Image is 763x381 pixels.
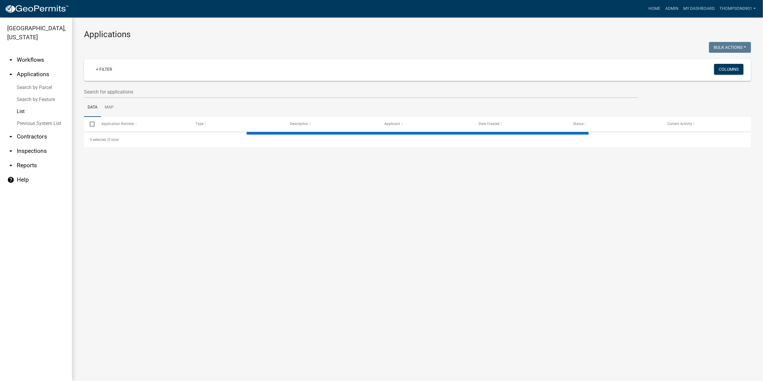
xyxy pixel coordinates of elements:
span: Type [196,122,203,126]
i: help [7,176,14,183]
span: Status [573,122,584,126]
a: Data [84,98,101,117]
span: Date Created [479,122,500,126]
datatable-header-cell: Application Number [95,117,190,131]
i: arrow_drop_down [7,147,14,155]
input: Search for applications [84,86,638,98]
div: 0 total [84,132,751,147]
i: arrow_drop_down [7,133,14,140]
datatable-header-cell: Current Activity [662,117,756,131]
a: Home [646,3,663,14]
span: Applicant [384,122,400,126]
button: Columns [714,64,743,75]
datatable-header-cell: Description [284,117,379,131]
datatable-header-cell: Status [567,117,662,131]
i: arrow_drop_up [7,71,14,78]
span: Description [290,122,308,126]
i: arrow_drop_down [7,162,14,169]
span: 0 selected / [90,138,108,142]
a: Map [101,98,117,117]
i: arrow_drop_down [7,56,14,64]
a: + Filter [91,64,117,75]
datatable-header-cell: Select [84,117,95,131]
span: Current Activity [668,122,692,126]
h3: Applications [84,29,751,40]
datatable-header-cell: Type [190,117,284,131]
span: Application Number [101,122,134,126]
a: Admin [663,3,681,14]
button: Bulk Actions [709,42,751,53]
a: My Dashboard [681,3,717,14]
datatable-header-cell: Date Created [473,117,567,131]
datatable-header-cell: Applicant [379,117,473,131]
a: thompson0901 [717,3,758,14]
